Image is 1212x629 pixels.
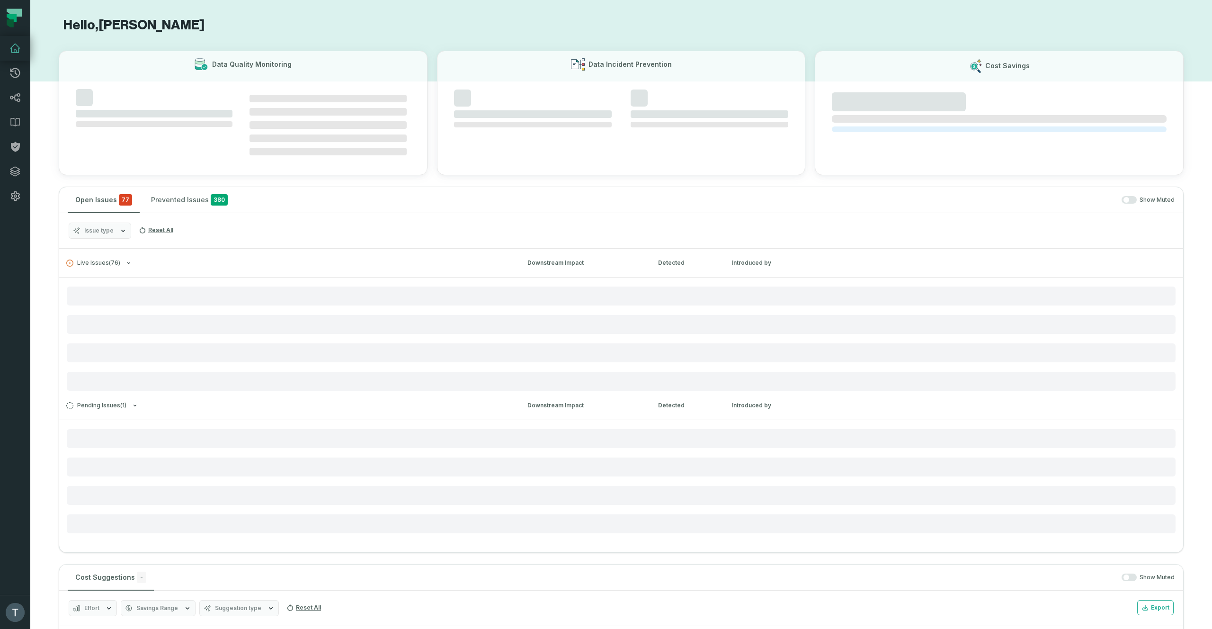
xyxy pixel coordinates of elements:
[143,187,235,213] button: Prevented Issues
[199,600,279,616] button: Suggestion type
[588,60,672,69] h3: Data Incident Prevention
[68,187,140,213] button: Open Issues
[6,603,25,622] img: avatar of Taher Hekmatfar
[732,401,817,410] div: Introduced by
[69,223,131,239] button: Issue type
[137,572,146,583] span: -
[119,194,132,206] span: critical issues and errors combined
[732,259,817,267] div: Introduced by
[437,51,806,175] button: Data Incident Prevention
[135,223,177,238] button: Reset All
[239,196,1175,204] div: Show Muted
[66,402,510,409] button: Pending Issues(1)
[59,51,428,175] button: Data Quality Monitoring
[158,574,1175,582] div: Show Muted
[59,277,1183,391] div: Live Issues(76)
[121,600,196,616] button: Savings Range
[658,401,715,410] div: Detected
[59,420,1183,533] div: Pending Issues(1)
[1137,600,1174,615] button: Export
[215,604,261,612] span: Suggestion type
[283,600,325,615] button: Reset All
[68,565,154,590] button: Cost Suggestions
[66,260,510,267] button: Live Issues(76)
[985,61,1030,71] h3: Cost Savings
[136,604,178,612] span: Savings Range
[69,600,117,616] button: Effort
[658,259,715,267] div: Detected
[59,17,1184,34] h1: Hello, [PERSON_NAME]
[212,60,292,69] h3: Data Quality Monitoring
[84,604,99,612] span: Effort
[527,259,641,267] div: Downstream Impact
[211,194,228,206] span: 380
[84,227,114,234] span: Issue type
[66,402,126,409] span: Pending Issues ( 1 )
[66,260,120,267] span: Live Issues ( 76 )
[527,401,641,410] div: Downstream Impact
[815,51,1184,175] button: Cost Savings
